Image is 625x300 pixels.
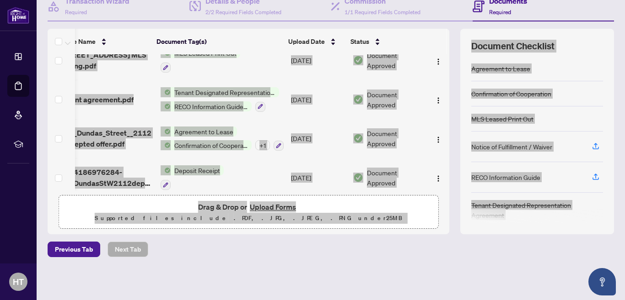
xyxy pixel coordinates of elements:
[285,29,347,54] th: Upload Date
[353,133,363,143] img: Document Status
[431,53,446,68] button: Logo
[161,48,240,73] button: Status IconMLS Leased Print Out
[60,167,153,189] span: 1754186976284-280DundasStW2112depositreceipt.pdf
[7,7,29,24] img: logo
[161,126,284,151] button: Status IconAgreement to LeaseStatus IconConfirmation of Cooperation+1
[255,140,270,150] div: + 1
[435,136,442,143] img: Logo
[171,101,252,111] span: RECO Information Guide (Tenant)
[65,9,87,16] span: Required
[198,201,299,213] span: Drag & Drop or
[588,268,616,295] button: Open asap
[287,158,350,197] td: [DATE]
[205,9,281,16] span: 2/2 Required Fields Completed
[367,50,424,70] span: Document Approved
[52,29,153,54] th: (6) File Name
[431,92,446,107] button: Logo
[471,40,555,53] span: Document Checklist
[471,114,533,124] div: MLS Leased Print Out
[471,63,530,74] div: Agreement to Lease
[287,41,350,80] td: [DATE]
[367,89,424,110] span: Document Approved
[108,242,148,257] button: Next Tab
[48,242,100,257] button: Previous Tab
[345,9,420,16] span: 1/1 Required Fields Completed
[471,172,540,182] div: RECO Information Guide
[247,201,299,213] button: Upload Forms
[471,89,551,99] div: Confirmation of Cooperation
[431,170,446,185] button: Logo
[65,213,432,224] p: Supported files include .PDF, .JPG, .JPEG, .PNG under 25 MB
[171,165,224,175] span: Deposit Receipt
[489,9,511,16] span: Required
[55,242,93,257] span: Previous Tab
[471,142,552,152] div: Notice of Fulfillment / Waiver
[435,58,442,65] img: Logo
[367,168,424,188] span: Document Approved
[60,94,134,105] span: tenant agreement.pdf
[353,173,363,183] img: Document Status
[288,37,325,47] span: Upload Date
[353,55,363,65] img: Document Status
[367,128,424,148] span: Document Approved
[60,49,153,71] span: [STREET_ADDRESS] MLS Listing.pdf
[161,101,171,111] img: Status Icon
[287,80,350,119] td: [DATE]
[161,87,279,112] button: Status IconTenant Designated Representation AgreementStatus IconRECO Information Guide (Tenant)
[171,140,252,150] span: Confirmation of Cooperation
[347,29,425,54] th: Status
[431,131,446,146] button: Logo
[13,275,24,288] span: HT
[59,195,438,229] span: Drag & Drop orUpload FormsSupported files include .PDF, .JPG, .JPEG, .PNG under25MB
[350,37,369,47] span: Status
[171,87,279,97] span: Tenant Designated Representation Agreement
[161,165,224,190] button: Status IconDeposit Receipt
[471,200,603,220] div: Tenant Designated Representation Agreement
[161,140,171,150] img: Status Icon
[153,29,285,54] th: Document Tag(s)
[161,87,171,97] img: Status Icon
[435,175,442,182] img: Logo
[161,126,171,137] img: Status Icon
[353,95,363,105] img: Document Status
[171,126,237,137] span: Agreement to Lease
[56,37,96,47] span: (6) File Name
[287,119,350,158] td: [DATE]
[435,97,442,104] img: Logo
[60,127,153,149] span: 280_Dundas_Street__2112_accepted offer.pdf
[161,165,171,175] img: Status Icon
